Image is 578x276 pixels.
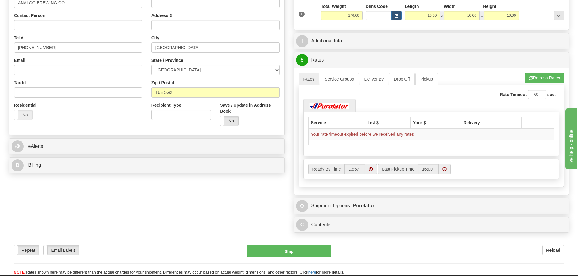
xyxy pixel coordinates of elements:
[12,140,282,153] a: @ eAlerts
[320,73,359,85] a: Service Groups
[220,102,279,114] label: Save / Update in Address Book
[299,73,319,85] a: Rates
[151,102,181,108] label: Recipient Type
[14,245,39,255] label: Repeat
[525,73,564,83] button: Refresh Rates
[5,4,56,11] div: live help - online
[308,164,345,174] label: Ready By Time
[546,248,560,253] b: Reload
[9,270,569,275] div: Rates shown here may be different than the actual charges for your shipment. Differences may occu...
[12,140,24,152] span: @
[542,245,564,255] button: Reload
[415,73,438,85] a: Pickup
[14,110,32,120] label: No
[365,117,411,128] th: List $
[308,128,554,140] td: Your rate timeout expired before we received any rates
[547,91,556,98] label: sec.
[151,57,183,63] label: State / Province
[151,35,159,41] label: City
[14,35,23,41] label: Tel #
[405,3,419,9] label: Length
[410,117,461,128] th: Your $
[296,219,567,231] a: CContents
[321,3,346,9] label: Total Weight
[296,35,567,47] a: IAdditional Info
[14,57,25,63] label: Email
[308,270,316,274] a: here
[461,117,522,128] th: Delivery
[308,103,351,109] img: Purolator
[14,12,45,18] label: Contact Person
[151,80,174,86] label: Zip / Postal
[296,200,567,212] a: OShipment Options- Purolator
[296,54,567,66] a: $Rates
[350,203,374,208] strong: - Purolator
[151,12,172,18] label: Address 3
[28,162,41,168] span: Billing
[296,54,308,66] span: $
[360,73,389,85] a: Deliver By
[296,200,308,212] span: O
[480,11,484,20] span: x
[44,245,79,255] label: Email Labels
[220,116,238,126] label: No
[296,35,308,47] span: I
[247,245,331,257] button: Ship
[444,3,456,9] label: Width
[12,159,282,171] a: B Billing
[14,80,26,86] label: Tax Id
[12,159,24,171] span: B
[554,11,564,20] div: ...
[299,12,305,17] span: 1
[14,270,26,274] span: NOTE:
[500,91,527,98] label: Rate Timeout
[389,73,415,85] a: Drop Off
[483,3,496,9] label: Height
[14,102,37,108] label: Residential
[296,219,308,231] span: C
[564,107,577,169] iframe: chat widget
[308,117,365,128] th: Service
[28,144,43,149] span: eAlerts
[440,11,444,20] span: x
[378,164,418,174] label: Last Pickup Time
[366,3,388,9] label: Dims Code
